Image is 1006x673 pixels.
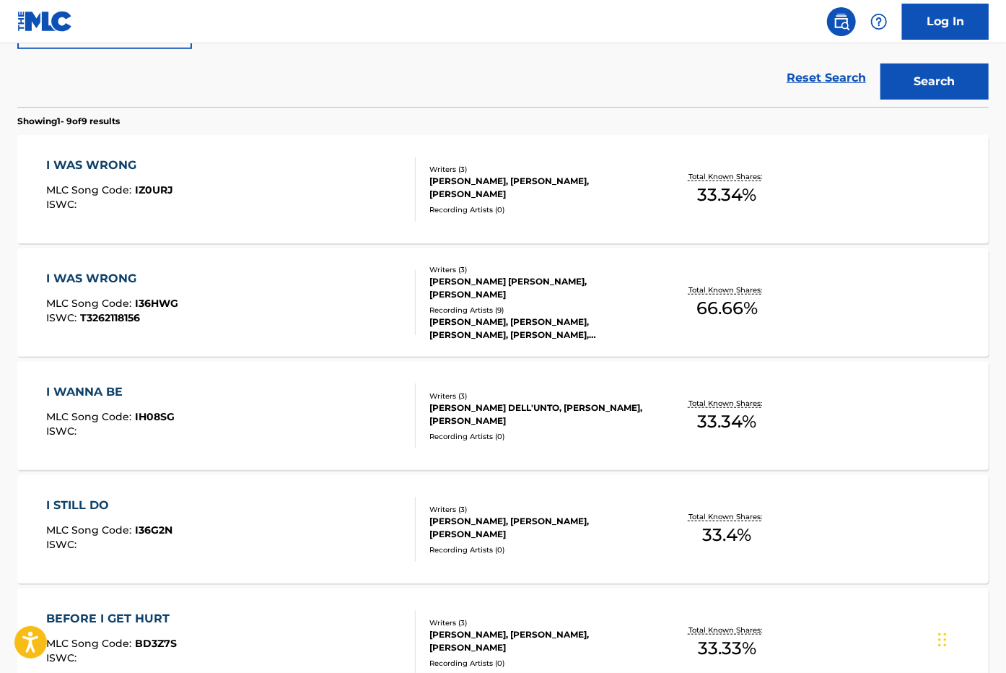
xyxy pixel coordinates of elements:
[865,7,893,36] div: Help
[688,171,766,182] p: Total Known Shares:
[429,504,647,515] div: Writers ( 3 )
[17,135,989,243] a: I WAS WRONGMLC Song Code:IZ0URJISWC:Writers (3)[PERSON_NAME], [PERSON_NAME], [PERSON_NAME]Recordi...
[870,13,888,30] img: help
[429,175,647,201] div: [PERSON_NAME], [PERSON_NAME], [PERSON_NAME]
[46,651,80,664] span: ISWC :
[429,264,647,275] div: Writers ( 3 )
[697,409,756,435] span: 33.34 %
[17,475,989,583] a: I STILL DOMLC Song Code:I36G2NISWC:Writers (3)[PERSON_NAME], [PERSON_NAME], [PERSON_NAME]Recordin...
[429,628,647,654] div: [PERSON_NAME], [PERSON_NAME], [PERSON_NAME]
[702,522,751,548] span: 33.4 %
[429,544,647,555] div: Recording Artists ( 0 )
[429,515,647,541] div: [PERSON_NAME], [PERSON_NAME], [PERSON_NAME]
[46,524,135,537] span: MLC Song Code :
[46,610,177,628] div: BEFORE I GET HURT
[902,4,989,40] a: Log In
[934,604,1006,673] iframe: Chat Widget
[429,316,647,342] div: [PERSON_NAME], [PERSON_NAME], [PERSON_NAME], [PERSON_NAME], [PERSON_NAME]
[46,198,80,211] span: ISWC :
[698,635,756,661] span: 33.33 %
[46,183,135,196] span: MLC Song Code :
[696,295,758,321] span: 66.66 %
[429,617,647,628] div: Writers ( 3 )
[46,311,80,324] span: ISWC :
[135,524,172,537] span: I36G2N
[429,275,647,301] div: [PERSON_NAME] [PERSON_NAME], [PERSON_NAME]
[429,305,647,316] div: Recording Artists ( 9 )
[46,157,173,174] div: I WAS WRONG
[429,164,647,175] div: Writers ( 3 )
[880,64,989,100] button: Search
[135,637,177,650] span: BD3Z7S
[80,311,140,324] span: T3262118156
[697,182,756,208] span: 33.34 %
[429,401,647,427] div: [PERSON_NAME] DELL'UNTO, [PERSON_NAME], [PERSON_NAME]
[429,204,647,215] div: Recording Artists ( 0 )
[688,398,766,409] p: Total Known Shares:
[46,270,178,287] div: I WAS WRONG
[17,362,989,470] a: I WANNA BEMLC Song Code:IH08SGISWC:Writers (3)[PERSON_NAME] DELL'UNTO, [PERSON_NAME], [PERSON_NAM...
[135,410,175,423] span: IH08SG
[46,497,172,514] div: I STILL DO
[688,625,766,635] p: Total Known Shares:
[779,62,873,94] a: Reset Search
[46,637,135,650] span: MLC Song Code :
[46,297,135,310] span: MLC Song Code :
[46,425,80,438] span: ISWC :
[17,11,73,32] img: MLC Logo
[46,410,135,423] span: MLC Song Code :
[17,248,989,357] a: I WAS WRONGMLC Song Code:I36HWGISWC:T3262118156Writers (3)[PERSON_NAME] [PERSON_NAME], [PERSON_NA...
[827,7,856,36] a: Public Search
[688,511,766,522] p: Total Known Shares:
[688,285,766,295] p: Total Known Shares:
[429,431,647,442] div: Recording Artists ( 0 )
[135,183,173,196] span: IZ0URJ
[833,13,850,30] img: search
[46,538,80,551] span: ISWC :
[17,115,120,128] p: Showing 1 - 9 of 9 results
[938,618,947,661] div: Drag
[429,658,647,669] div: Recording Artists ( 0 )
[135,297,178,310] span: I36HWG
[429,391,647,401] div: Writers ( 3 )
[46,383,175,401] div: I WANNA BE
